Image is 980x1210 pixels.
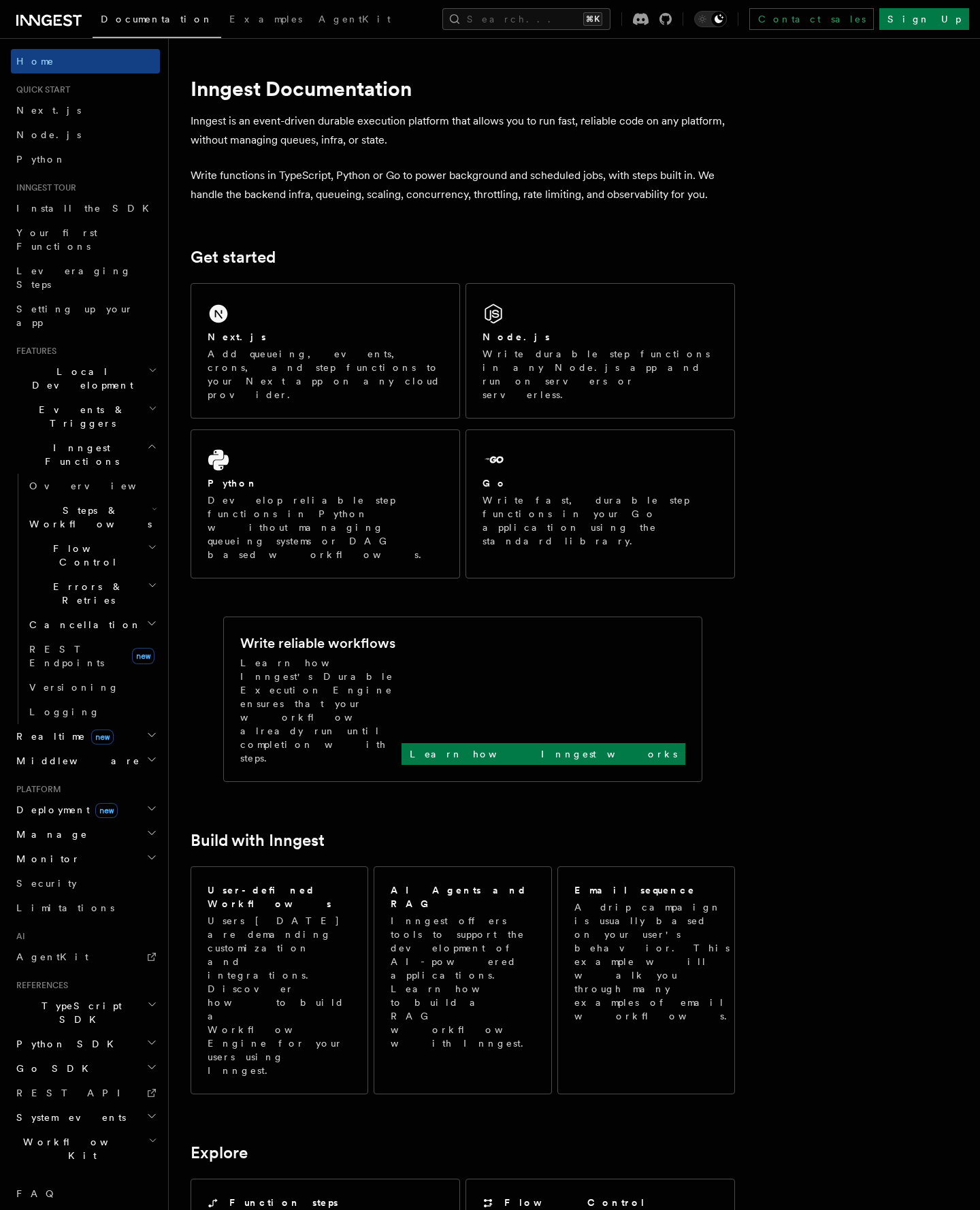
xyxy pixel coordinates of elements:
h2: Next.js [208,330,266,344]
button: Local Development [11,359,160,397]
a: Explore [191,1143,248,1162]
button: TypeScript SDK [11,994,160,1032]
a: Sign Up [879,8,969,30]
button: Manage [11,822,160,847]
a: REST API [11,1081,160,1105]
span: Versioning [29,682,119,693]
p: Add queueing, events, crons, and step functions to your Next app on any cloud provider. [208,347,443,402]
span: Overview [29,480,169,491]
span: Errors & Retries [24,580,148,607]
span: Examples [229,14,302,24]
a: Node.jsWrite durable step functions in any Node.js app and run on servers or serverless. [465,283,735,419]
span: Features [11,346,56,357]
h2: AI Agents and RAG [391,883,536,911]
button: Steps & Workflows [24,498,160,536]
span: new [132,648,154,664]
span: Flow Control [24,542,148,569]
span: Monitor [11,852,80,866]
p: Write fast, durable step functions in your Go application using the standard library. [483,493,718,548]
button: Go SDK [11,1056,160,1081]
h2: Function steps [229,1196,338,1209]
p: Users [DATE] are demanding customization and integrations. Discover how to build a Workflow Engin... [208,914,351,1077]
a: Leveraging Steps [11,259,160,297]
div: Inngest Functions [11,474,160,724]
button: Events & Triggers [11,397,160,436]
a: Next.js [11,98,160,122]
button: Errors & Retries [24,574,160,612]
h2: Flow Control [504,1196,646,1209]
span: FAQ [16,1188,61,1199]
p: Write functions in TypeScript, Python or Go to power background and scheduled jobs, with steps bu... [191,166,735,204]
button: System events [11,1105,160,1130]
span: AgentKit [318,14,391,24]
span: new [91,730,114,745]
a: Email sequenceA drip campaign is usually based on your user's behavior. This example will walk yo... [557,866,735,1094]
span: Documentation [101,14,213,24]
button: Toggle dark mode [694,11,727,27]
button: Realtimenew [11,724,160,749]
p: Learn how Inngest's Durable Execution Engine ensures that your workflow already run until complet... [240,656,402,765]
button: Flow Control [24,536,160,574]
h2: User-defined Workflows [208,883,351,911]
a: AgentKit [11,945,160,969]
span: Steps & Workflows [24,504,152,531]
span: Inngest Functions [11,441,147,468]
a: Overview [24,474,160,498]
span: Workflow Kit [11,1135,148,1162]
a: AgentKit [310,4,399,37]
span: Logging [29,706,100,717]
span: AgentKit [16,951,88,962]
a: Home [11,49,160,73]
span: Manage [11,828,88,841]
span: Platform [11,784,61,795]
a: FAQ [11,1181,160,1206]
a: Security [11,871,160,896]
h2: Email sequence [574,883,696,897]
button: Middleware [11,749,160,773]
a: Install the SDK [11,196,160,220]
a: Your first Functions [11,220,160,259]
h2: Write reliable workflows [240,634,395,653]
h1: Inngest Documentation [191,76,735,101]
a: Contact sales [749,8,874,30]
a: Get started [191,248,276,267]
h2: Python [208,476,258,490]
span: Middleware [11,754,140,768]
span: Go SDK [11,1062,97,1075]
span: Home [16,54,54,68]
span: new [95,803,118,818]
span: Deployment [11,803,118,817]
span: Your first Functions [16,227,97,252]
a: Next.jsAdd queueing, events, crons, and step functions to your Next app on any cloud provider. [191,283,460,419]
span: Python [16,154,66,165]
span: Next.js [16,105,81,116]
a: AI Agents and RAGInngest offers tools to support the development of AI-powered applications. Lear... [374,866,551,1094]
a: Learn how Inngest works [402,743,685,765]
span: Setting up your app [16,304,133,328]
span: Cancellation [24,618,142,632]
a: GoWrite fast, durable step functions in your Go application using the standard library. [465,429,735,578]
span: Quick start [11,84,70,95]
span: REST API [16,1088,132,1098]
span: Python SDK [11,1037,122,1051]
button: Monitor [11,847,160,871]
p: Inngest offers tools to support the development of AI-powered applications. Learn how to build a ... [391,914,536,1050]
span: Security [16,878,77,889]
span: Local Development [11,365,148,392]
a: Limitations [11,896,160,920]
p: Learn how Inngest works [410,747,677,761]
a: Node.js [11,122,160,147]
p: Write durable step functions in any Node.js app and run on servers or serverless. [483,347,718,402]
span: System events [11,1111,126,1124]
button: Search...⌘K [442,8,610,30]
kbd: ⌘K [583,12,602,26]
a: Documentation [93,4,221,38]
p: Develop reliable step functions in Python without managing queueing systems or DAG based workflows. [208,493,443,561]
button: Python SDK [11,1032,160,1056]
a: Versioning [24,675,160,700]
button: Inngest Functions [11,436,160,474]
a: Build with Inngest [191,831,325,850]
span: Events & Triggers [11,403,148,430]
span: Install the SDK [16,203,157,214]
p: Inngest is an event-driven durable execution platform that allows you to run fast, reliable code ... [191,112,735,150]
